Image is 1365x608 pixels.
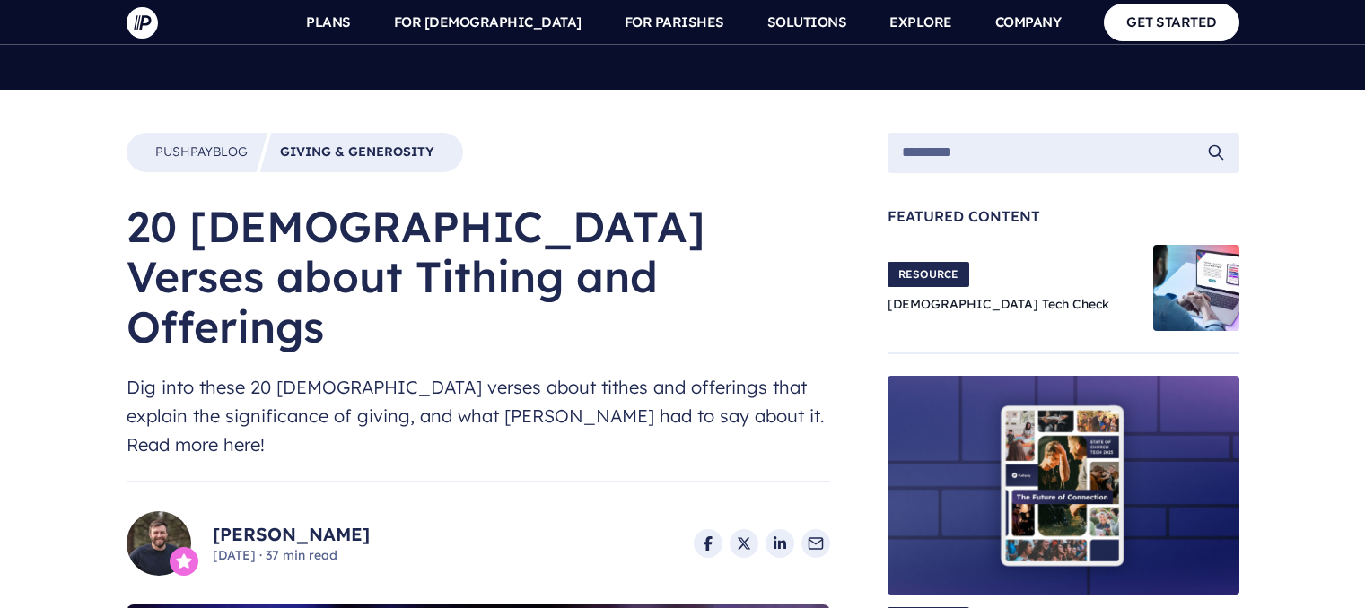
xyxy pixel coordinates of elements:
span: Pushpay [155,143,213,160]
a: Share on LinkedIn [766,529,794,558]
span: Featured Content [888,209,1239,223]
h1: 20 [DEMOGRAPHIC_DATA] Verses about Tithing and Offerings [127,201,830,352]
span: Dig into these 20 [DEMOGRAPHIC_DATA] verses about tithes and offerings that explain the significa... [127,373,830,459]
span: [DATE] 37 min read [213,547,370,565]
img: Church Tech Check Blog Hero Image [1153,245,1239,331]
a: Share via Email [801,529,830,558]
a: Share on Facebook [694,529,722,558]
a: Share on X [730,529,758,558]
a: PushpayBlog [155,143,248,161]
span: RESOURCE [888,262,969,287]
a: [PERSON_NAME] [213,522,370,547]
a: GET STARTED [1104,4,1239,40]
img: David Royall [127,511,191,576]
a: [DEMOGRAPHIC_DATA] Tech Check [888,296,1109,312]
span: · [259,547,262,563]
a: Giving & Generosity [280,143,434,161]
